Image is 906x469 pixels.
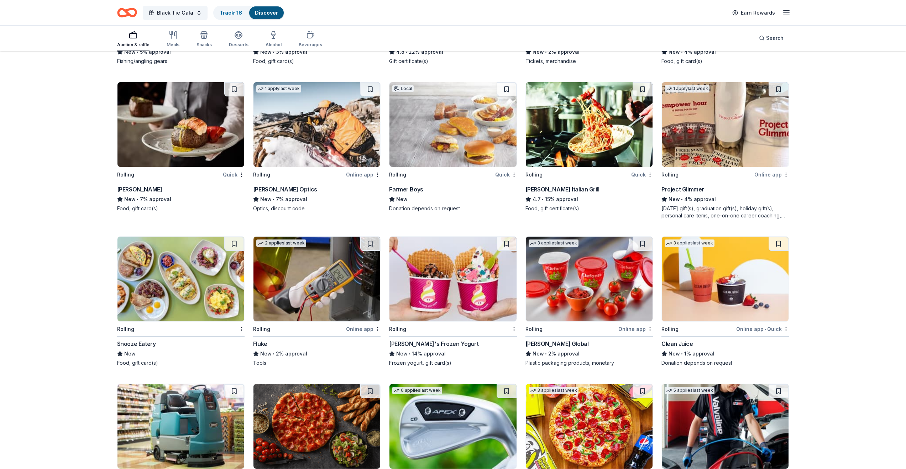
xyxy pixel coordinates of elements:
img: Image for Hungry Howie's [526,384,653,469]
div: Donation depends on request [389,205,517,212]
div: 3 applies last week [529,239,578,247]
div: [DATE] gift(s), graduation gift(s), holiday gift(s), personal care items, one-on-one career coach... [661,205,789,219]
div: Rolling [117,325,134,333]
div: [PERSON_NAME] [117,185,162,194]
div: 1% approval [661,349,789,358]
div: 4% approval [661,48,789,56]
div: Gift certificate(s) [389,58,517,65]
div: 2% approval [253,349,381,358]
img: Image for Round Table Pizza [253,384,380,469]
div: Online app Quick [736,325,789,333]
div: Online app [618,325,653,333]
span: • [765,326,766,332]
a: Home [117,4,137,21]
div: Rolling [389,325,406,333]
div: 2 applies last week [256,239,306,247]
img: Image for Snooze Eatery [117,237,244,321]
span: • [273,351,274,357]
a: Image for Fluke2 applieslast weekRollingOnline appFlukeNew•2% approvalTools [253,236,381,367]
span: • [542,196,544,202]
span: 4.7 [533,195,541,204]
span: New [260,349,272,358]
div: Online app [754,170,789,179]
div: Food, gift card(s) [661,58,789,65]
span: • [681,351,683,357]
div: 22% approval [389,48,517,56]
a: Image for Project Glimmer1 applylast weekRollingOnline appProject GlimmerNew•4% approval[DATE] gi... [661,82,789,219]
div: Quick [223,170,245,179]
img: Image for Farmer Boys [389,82,516,167]
img: Image for Berry Global [526,237,653,321]
div: [PERSON_NAME] Global [525,339,589,348]
button: Meals [167,28,179,51]
a: Image for Menchie's Frozen YogurtRolling[PERSON_NAME]'s Frozen YogurtNew•14% approvalFrozen yogur... [389,236,517,367]
div: Tickets, merchandise [525,58,653,65]
span: • [681,49,683,55]
div: 6 applies last week [392,387,442,394]
span: New [124,349,136,358]
div: Food, gift certificate(s) [525,205,653,212]
div: Rolling [389,170,406,179]
button: Desserts [229,28,248,51]
div: Rolling [253,325,270,333]
img: Image for Valvoline [662,384,789,469]
div: 15% approval [525,195,653,204]
span: Black Tie Gala [157,9,193,17]
span: New [124,195,136,204]
div: Meals [167,42,179,48]
div: 1 apply last week [665,85,709,93]
div: Alcohol [266,42,282,48]
span: • [406,49,408,55]
div: Local [392,85,414,92]
img: Image for Project Glimmer [662,82,789,167]
div: Rolling [253,170,270,179]
span: New [533,349,544,358]
button: Alcohol [266,28,282,51]
div: Rolling [661,325,679,333]
div: [PERSON_NAME] Italian Grill [525,185,599,194]
img: Image for Clean Juice [662,237,789,321]
button: Auction & raffle [117,28,150,51]
div: 3% approval [253,48,381,56]
span: • [545,49,547,55]
div: Donation depends on request [661,359,789,367]
a: Image for Farmer BoysLocalRollingQuickFarmer BoysNewDonation depends on request [389,82,517,212]
div: Food, gift card(s) [117,359,245,367]
button: Beverages [299,28,322,51]
a: Discover [255,10,278,16]
div: Auction & raffle [117,42,150,48]
div: Optics, discount code [253,205,381,212]
a: Image for Berry Global3 applieslast weekRollingOnline app[PERSON_NAME] GlobalNew•2% approvalPlast... [525,236,653,367]
button: Search [753,31,789,45]
img: Image for Carrabba's Italian Grill [526,82,653,167]
div: [PERSON_NAME] Optics [253,185,317,194]
img: Image for Menchie's Frozen Yogurt [389,237,516,321]
span: New [124,48,136,56]
span: New [396,349,408,358]
span: • [681,196,683,202]
div: Food, gift card(s) [117,205,245,212]
div: Quick [495,170,517,179]
button: Snacks [197,28,212,51]
span: New [533,48,544,56]
div: Fluke [253,339,267,348]
div: Online app [346,325,381,333]
span: 4.8 [396,48,404,56]
div: Farmer Boys [389,185,423,194]
div: 7% approval [253,195,381,204]
a: Earn Rewards [728,6,779,19]
img: Image for Fluke [253,237,380,321]
span: Search [766,34,784,42]
div: Tools [253,359,381,367]
div: Online app [346,170,381,179]
div: Rolling [525,170,543,179]
span: New [669,48,680,56]
div: Plastic packaging products, monetary [525,359,653,367]
span: New [396,195,408,204]
div: Fishing/angling gears [117,58,245,65]
div: Rolling [525,325,543,333]
div: Rolling [117,170,134,179]
div: Food, gift card(s) [253,58,381,65]
span: • [545,351,547,357]
a: Image for Clean Juice3 applieslast weekRollingOnline app•QuickClean JuiceNew•1% approvalDonation ... [661,236,789,367]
